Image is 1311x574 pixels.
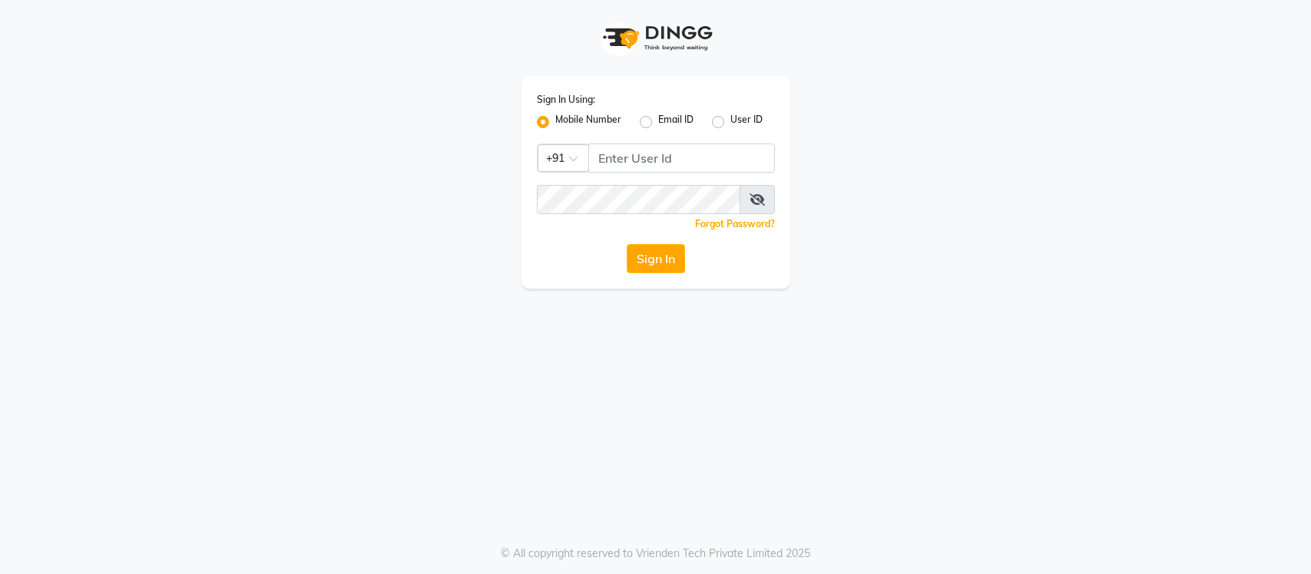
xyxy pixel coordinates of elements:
a: Forgot Password? [695,218,775,229]
label: Sign In Using: [537,93,595,107]
button: Sign In [627,244,685,273]
input: Username [537,185,740,214]
label: Email ID [658,113,694,131]
input: Username [588,143,775,173]
img: logo1.svg [594,15,717,61]
label: Mobile Number [555,113,621,131]
label: User ID [730,113,763,131]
